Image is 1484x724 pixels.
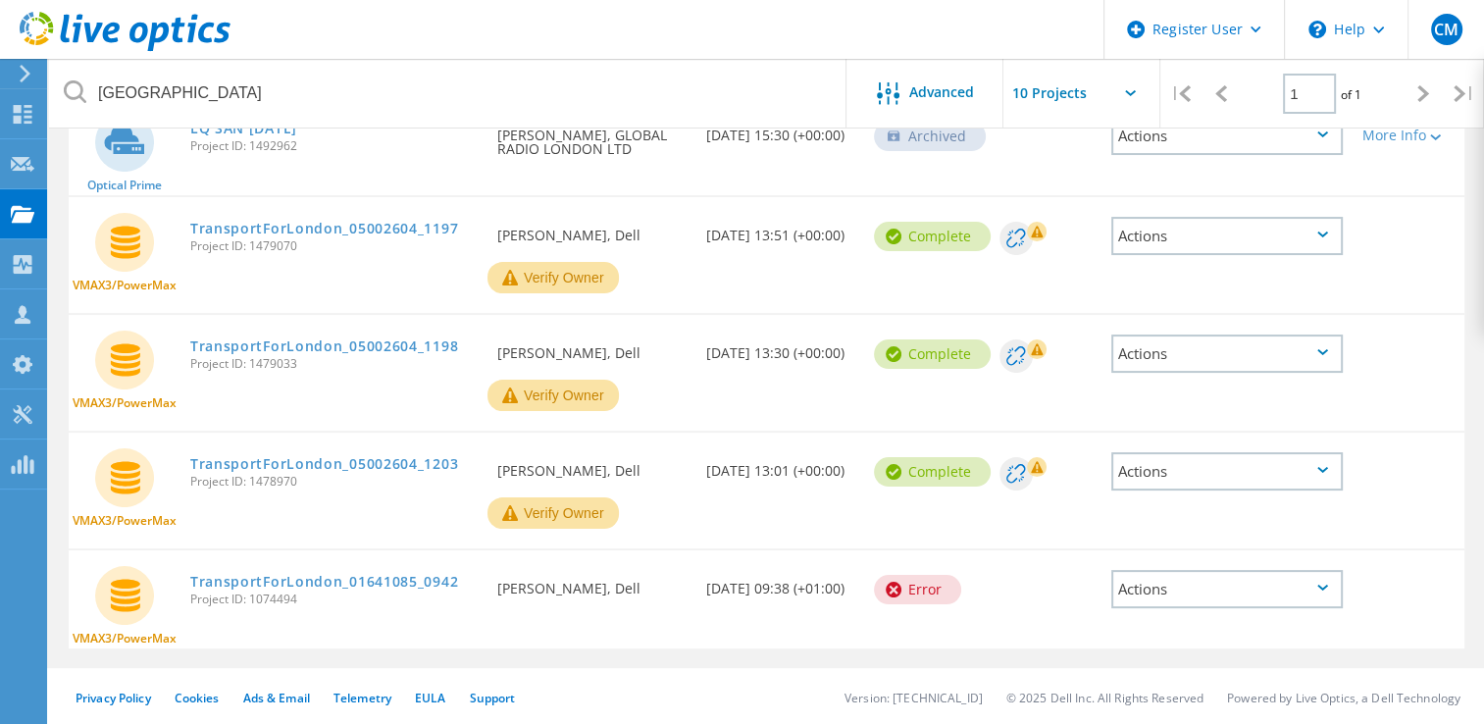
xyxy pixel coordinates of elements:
span: VMAX3/PowerMax [73,397,177,409]
span: VMAX3/PowerMax [73,515,177,527]
a: TransportForLondon_05002604_1198 [190,339,458,353]
div: Complete [874,222,991,251]
a: TransportForLondon_05002604_1197 [190,222,458,235]
a: TransportForLondon_05002604_1203 [190,457,458,471]
span: Advanced [909,85,974,99]
a: Cookies [175,690,220,706]
div: Actions [1111,335,1343,373]
a: TransportForLondon_01641085_0942 [190,575,458,589]
div: [PERSON_NAME], GLOBAL RADIO LONDON LTD [487,97,696,176]
a: LQ SAN [DATE] [190,122,297,135]
div: Error [874,575,961,604]
a: EULA [415,690,445,706]
div: Actions [1111,217,1343,255]
div: More Info [1362,129,1455,142]
div: Archived [874,122,986,151]
span: Project ID: 1074494 [190,594,478,605]
a: Telemetry [333,690,391,706]
span: Project ID: 1492962 [190,140,478,152]
div: [DATE] 09:38 (+01:00) [696,550,864,615]
div: Actions [1111,117,1343,155]
a: Live Optics Dashboard [20,41,230,55]
div: Complete [874,457,991,487]
span: Optical Prime [87,180,162,191]
div: | [1160,59,1201,129]
div: Complete [874,339,991,369]
span: CM [1434,22,1458,37]
div: Actions [1111,452,1343,491]
li: Version: [TECHNICAL_ID] [844,690,983,706]
div: [DATE] 13:51 (+00:00) [696,197,864,262]
div: Actions [1111,570,1343,608]
div: [DATE] 13:01 (+00:00) [696,433,864,497]
span: VMAX3/PowerMax [73,280,177,291]
button: Verify Owner [487,497,619,529]
div: [PERSON_NAME], Dell [487,315,696,380]
span: Project ID: 1479070 [190,240,478,252]
input: Search projects by name, owner, ID, company, etc [49,59,847,128]
a: Ads & Email [243,690,310,706]
div: [PERSON_NAME], Dell [487,433,696,497]
li: Powered by Live Optics, a Dell Technology [1227,690,1460,706]
span: of 1 [1341,86,1361,103]
div: [DATE] 13:30 (+00:00) [696,315,864,380]
div: | [1444,59,1484,129]
li: © 2025 Dell Inc. All Rights Reserved [1006,690,1203,706]
button: Verify Owner [487,380,619,411]
div: [PERSON_NAME], Dell [487,550,696,615]
svg: \n [1308,21,1326,38]
a: Privacy Policy [76,690,151,706]
a: Support [469,690,515,706]
span: Project ID: 1479033 [190,358,478,370]
button: Verify Owner [487,262,619,293]
span: Project ID: 1478970 [190,476,478,488]
div: [PERSON_NAME], Dell [487,197,696,262]
span: VMAX3/PowerMax [73,633,177,645]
